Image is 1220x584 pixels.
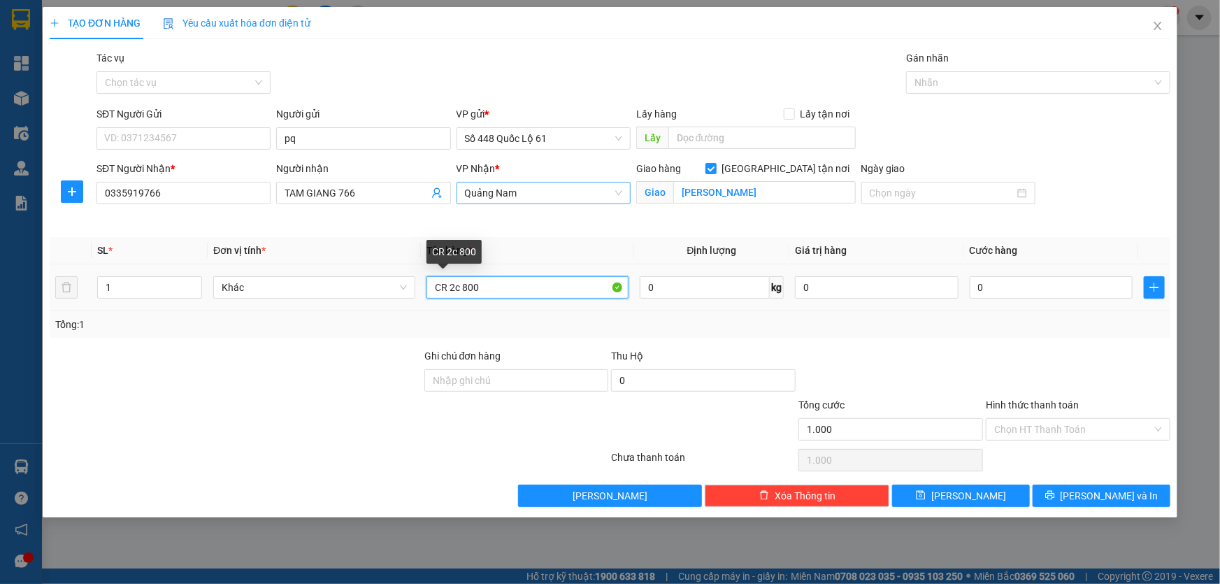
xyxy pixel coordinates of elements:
[611,350,643,362] span: Thu Hộ
[457,106,631,122] div: VP gửi
[986,399,1079,411] label: Hình thức thanh toán
[55,276,78,299] button: delete
[861,163,905,174] label: Ngày giao
[457,163,496,174] span: VP Nhận
[1144,282,1164,293] span: plus
[61,180,83,203] button: plus
[96,106,271,122] div: SĐT Người Gửi
[1138,7,1177,46] button: Close
[426,240,482,264] div: CR 2c 800
[759,490,769,501] span: delete
[916,490,926,501] span: save
[636,181,673,204] span: Giao
[276,161,450,176] div: Người nhận
[668,127,856,149] input: Dọc đường
[50,17,141,29] span: TẠO ĐƠN HÀNG
[795,245,847,256] span: Giá trị hàng
[163,18,174,29] img: icon
[518,485,703,507] button: [PERSON_NAME]
[892,485,1030,507] button: save[PERSON_NAME]
[62,186,82,197] span: plus
[705,485,889,507] button: deleteXóa Thông tin
[717,161,856,176] span: [GEOGRAPHIC_DATA] tận nơi
[55,317,471,332] div: Tổng: 1
[276,106,450,122] div: Người gửi
[636,108,677,120] span: Lấy hàng
[798,399,845,411] span: Tổng cước
[1033,485,1170,507] button: printer[PERSON_NAME] và In
[424,369,609,392] input: Ghi chú đơn hàng
[673,181,856,204] input: Giao tận nơi
[636,127,668,149] span: Lấy
[573,488,647,504] span: [PERSON_NAME]
[50,18,59,28] span: plus
[424,350,501,362] label: Ghi chú đơn hàng
[96,161,271,176] div: SĐT Người Nhận
[687,245,737,256] span: Định lượng
[931,488,1006,504] span: [PERSON_NAME]
[1045,490,1055,501] span: printer
[163,17,310,29] span: Yêu cầu xuất hóa đơn điện tử
[97,245,108,256] span: SL
[1144,276,1165,299] button: plus
[1152,20,1163,31] span: close
[636,163,681,174] span: Giao hàng
[795,106,856,122] span: Lấy tận nơi
[431,187,443,199] span: user-add
[213,245,266,256] span: Đơn vị tính
[465,183,622,204] span: Quảng Nam
[1061,488,1158,504] span: [PERSON_NAME] và In
[970,245,1018,256] span: Cước hàng
[775,488,835,504] span: Xóa Thông tin
[906,52,949,64] label: Gán nhãn
[770,276,784,299] span: kg
[465,128,622,149] span: Số 448 Quốc Lộ 61
[870,185,1014,201] input: Ngày giao
[610,450,798,474] div: Chưa thanh toán
[222,277,407,298] span: Khác
[426,276,629,299] input: VD: Bàn, Ghế
[96,52,124,64] label: Tác vụ
[795,276,959,299] input: 0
